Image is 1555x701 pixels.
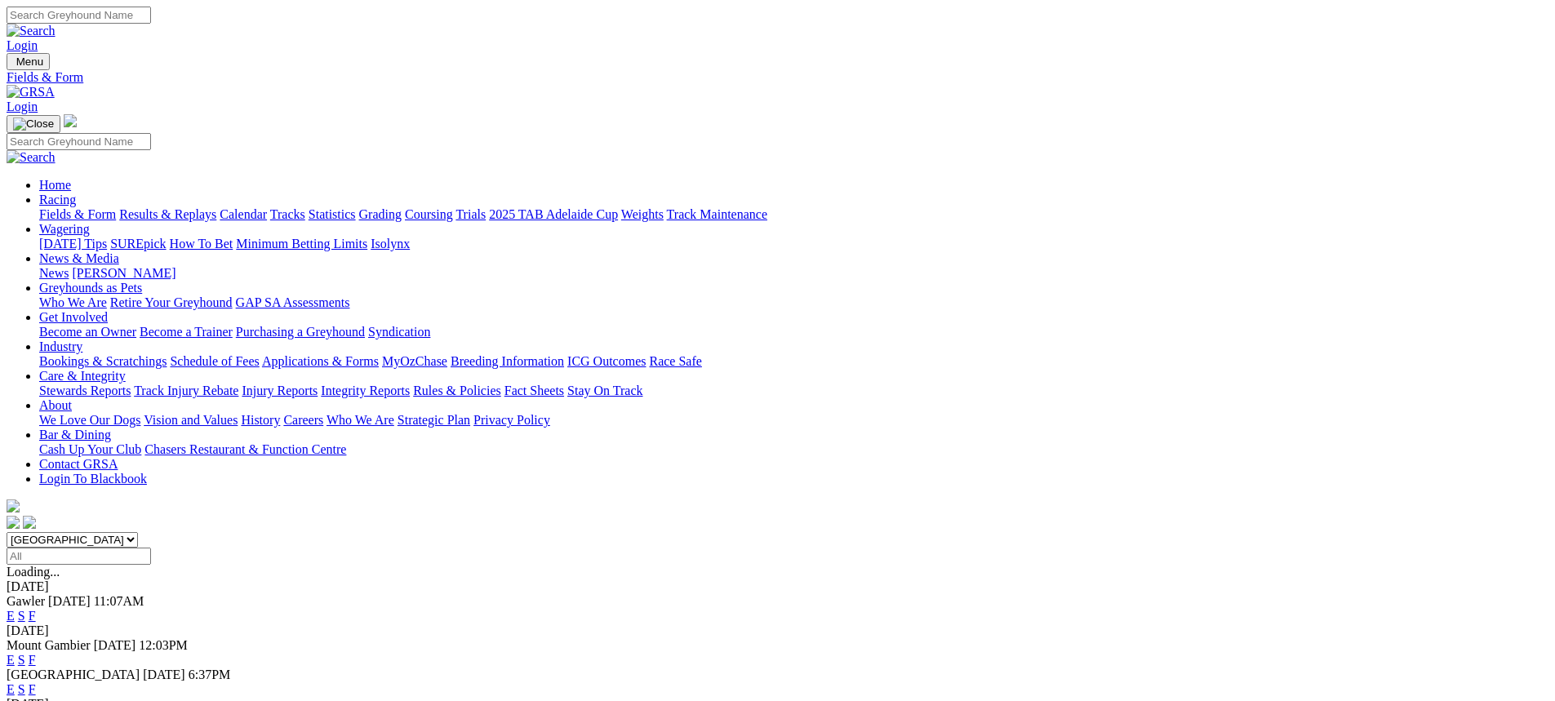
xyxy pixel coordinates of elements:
[18,653,25,667] a: S
[29,682,36,696] a: F
[39,354,1548,369] div: Industry
[139,638,188,652] span: 12:03PM
[23,516,36,529] img: twitter.svg
[110,295,233,309] a: Retire Your Greyhound
[7,516,20,529] img: facebook.svg
[110,237,166,251] a: SUREpick
[18,609,25,623] a: S
[621,207,664,221] a: Weights
[649,354,701,368] a: Race Safe
[398,413,470,427] a: Strategic Plan
[39,266,1548,281] div: News & Media
[39,310,108,324] a: Get Involved
[39,207,1548,222] div: Racing
[241,413,280,427] a: History
[39,178,71,192] a: Home
[143,668,185,681] span: [DATE]
[140,325,233,339] a: Become a Trainer
[455,207,486,221] a: Trials
[270,207,305,221] a: Tracks
[7,53,50,70] button: Toggle navigation
[236,325,365,339] a: Purchasing a Greyhound
[18,682,25,696] a: S
[7,150,56,165] img: Search
[667,207,767,221] a: Track Maintenance
[48,594,91,608] span: [DATE]
[327,413,394,427] a: Who We Are
[7,623,1548,638] div: [DATE]
[64,114,77,127] img: logo-grsa-white.png
[39,266,69,280] a: News
[39,251,119,265] a: News & Media
[39,413,1548,428] div: About
[170,354,259,368] a: Schedule of Fees
[39,237,107,251] a: [DATE] Tips
[134,384,238,397] a: Track Injury Rebate
[39,325,136,339] a: Become an Owner
[504,384,564,397] a: Fact Sheets
[39,398,72,412] a: About
[7,653,15,667] a: E
[39,472,147,486] a: Login To Blackbook
[242,384,318,397] a: Injury Reports
[7,133,151,150] input: Search
[94,638,136,652] span: [DATE]
[7,115,60,133] button: Toggle navigation
[7,38,38,52] a: Login
[39,413,140,427] a: We Love Our Dogs
[7,565,60,579] span: Loading...
[7,594,45,608] span: Gawler
[567,354,646,368] a: ICG Outcomes
[321,384,410,397] a: Integrity Reports
[236,295,350,309] a: GAP SA Assessments
[7,682,15,696] a: E
[262,354,379,368] a: Applications & Forms
[359,207,402,221] a: Grading
[144,413,238,427] a: Vision and Values
[7,668,140,681] span: [GEOGRAPHIC_DATA]
[72,266,175,280] a: [PERSON_NAME]
[39,428,111,441] a: Bar & Dining
[170,237,233,251] a: How To Bet
[283,413,323,427] a: Careers
[7,85,55,100] img: GRSA
[382,354,447,368] a: MyOzChase
[7,499,20,512] img: logo-grsa-white.png
[451,354,564,368] a: Breeding Information
[236,237,367,251] a: Minimum Betting Limits
[39,207,116,221] a: Fields & Form
[39,295,107,309] a: Who We Are
[39,384,1548,398] div: Care & Integrity
[7,609,15,623] a: E
[7,579,1548,594] div: [DATE]
[39,237,1548,251] div: Wagering
[473,413,550,427] a: Privacy Policy
[39,325,1548,339] div: Get Involved
[39,384,131,397] a: Stewards Reports
[189,668,231,681] span: 6:37PM
[371,237,410,251] a: Isolynx
[144,442,346,456] a: Chasers Restaurant & Function Centre
[119,207,216,221] a: Results & Replays
[7,70,1548,85] a: Fields & Form
[39,281,142,295] a: Greyhounds as Pets
[39,295,1548,310] div: Greyhounds as Pets
[567,384,642,397] a: Stay On Track
[39,442,1548,457] div: Bar & Dining
[39,457,118,471] a: Contact GRSA
[94,594,144,608] span: 11:07AM
[220,207,267,221] a: Calendar
[413,384,501,397] a: Rules & Policies
[39,193,76,206] a: Racing
[29,609,36,623] a: F
[39,442,141,456] a: Cash Up Your Club
[29,653,36,667] a: F
[7,24,56,38] img: Search
[16,55,43,68] span: Menu
[7,100,38,113] a: Login
[368,325,430,339] a: Syndication
[39,222,90,236] a: Wagering
[489,207,618,221] a: 2025 TAB Adelaide Cup
[39,354,167,368] a: Bookings & Scratchings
